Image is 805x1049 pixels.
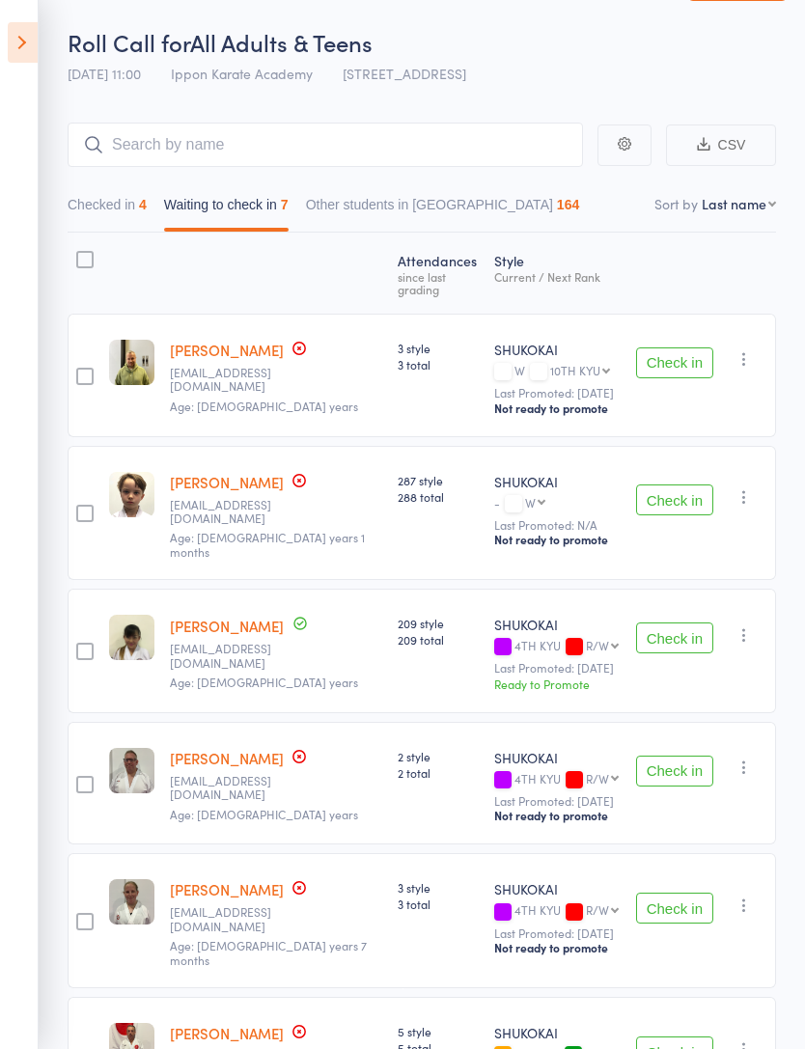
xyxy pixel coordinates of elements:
[636,484,713,515] button: Check in
[398,615,479,631] span: 209 style
[586,639,609,651] div: R/W
[494,794,621,808] small: Last Promoted: [DATE]
[68,64,141,83] span: [DATE] 11:00
[170,1023,284,1043] a: [PERSON_NAME]
[398,631,479,648] span: 209 total
[170,674,358,690] span: Age: [DEMOGRAPHIC_DATA] years
[170,774,295,802] small: michaelishirley75@gmail.com
[170,529,365,559] span: Age: [DEMOGRAPHIC_DATA] years 1 months
[494,270,621,283] div: Current / Next Rank
[398,270,479,295] div: since last grading
[109,748,154,793] img: image1701076091.png
[170,616,284,636] a: [PERSON_NAME]
[494,472,621,491] div: SHUKOKAI
[398,764,479,781] span: 2 total
[494,926,621,940] small: Last Promoted: [DATE]
[281,197,289,212] div: 7
[68,26,190,58] span: Roll Call for
[636,756,713,787] button: Check in
[486,241,628,305] div: Style
[494,940,621,955] div: Not ready to promote
[550,364,600,376] div: 10TH KYU
[68,123,583,167] input: Search by name
[109,615,154,660] img: image1572251555.png
[494,1023,621,1042] div: SHUKOKAI
[171,64,313,83] span: Ippon Karate Academy
[398,340,479,356] span: 3 style
[494,496,621,512] div: -
[398,896,479,912] span: 3 total
[636,622,713,653] button: Check in
[494,639,621,655] div: 4TH KYU
[170,879,284,899] a: [PERSON_NAME]
[398,356,479,373] span: 3 total
[109,340,154,385] img: image1755305231.png
[666,124,776,166] button: CSV
[494,808,621,823] div: Not ready to promote
[170,366,295,394] small: jamie76.hall@gmail.com
[525,496,536,509] div: W
[557,197,579,212] div: 164
[170,472,284,492] a: [PERSON_NAME]
[494,340,621,359] div: SHUKOKAI
[494,676,621,692] div: Ready to Promote
[586,903,609,916] div: R/W
[398,879,479,896] span: 3 style
[109,472,154,517] img: image1567251955.png
[109,879,154,925] img: image1701076234.png
[139,197,147,212] div: 4
[494,879,621,898] div: SHUKOKAI
[170,806,358,822] span: Age: [DEMOGRAPHIC_DATA] years
[68,187,147,232] button: Checked in4
[636,893,713,924] button: Check in
[702,194,766,213] div: Last name
[494,748,621,767] div: SHUKOKAI
[586,772,609,785] div: R/W
[164,187,289,232] button: Waiting to check in7
[398,472,479,488] span: 287 style
[306,187,580,232] button: Other students in [GEOGRAPHIC_DATA]164
[170,937,367,967] span: Age: [DEMOGRAPHIC_DATA] years 7 months
[494,386,621,400] small: Last Promoted: [DATE]
[494,400,621,416] div: Not ready to promote
[494,772,621,788] div: 4TH KYU
[398,748,479,764] span: 2 style
[170,642,295,670] small: reiko@reymay.com
[494,532,621,547] div: Not ready to promote
[494,903,621,920] div: 4TH KYU
[398,488,479,505] span: 288 total
[494,364,621,380] div: W
[170,905,295,933] small: lilleymel@gmail.com
[636,347,713,378] button: Check in
[170,498,295,526] small: novadelaney@gmail.com
[343,64,466,83] span: [STREET_ADDRESS]
[654,194,698,213] label: Sort by
[398,1023,479,1039] span: 5 style
[170,340,284,360] a: [PERSON_NAME]
[170,748,284,768] a: [PERSON_NAME]
[494,661,621,675] small: Last Promoted: [DATE]
[390,241,486,305] div: Atten­dances
[494,518,621,532] small: Last Promoted: N/A
[494,615,621,634] div: SHUKOKAI
[170,398,358,414] span: Age: [DEMOGRAPHIC_DATA] years
[190,26,373,58] span: All Adults & Teens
